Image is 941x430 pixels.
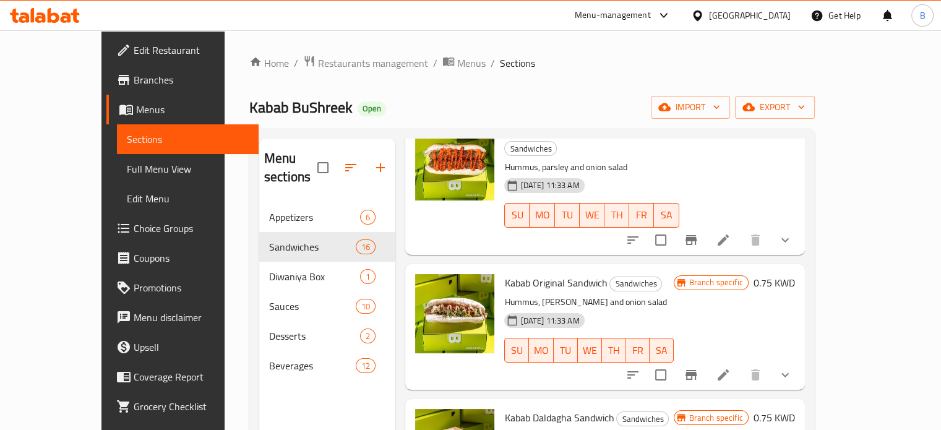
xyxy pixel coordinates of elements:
[504,273,607,292] span: Kabab Original Sandwich
[269,358,356,373] span: Beverages
[356,299,376,314] div: items
[754,274,795,291] h6: 0.75 KWD
[360,269,376,284] div: items
[134,280,249,295] span: Promotions
[117,184,259,213] a: Edit Menu
[530,203,554,228] button: MO
[741,360,770,390] button: delete
[259,291,395,321] div: Sauces10
[500,56,535,71] span: Sections
[617,412,668,426] span: Sandwiches
[106,303,259,332] a: Menu disclaimer
[134,340,249,355] span: Upsell
[655,342,669,359] span: SA
[575,8,651,23] div: Menu-management
[610,277,661,291] span: Sandwiches
[127,191,249,206] span: Edit Menu
[134,43,249,58] span: Edit Restaurant
[741,225,770,255] button: delete
[134,310,249,325] span: Menu disclaimer
[249,56,289,71] a: Home
[630,342,645,359] span: FR
[560,206,575,224] span: TU
[259,262,395,291] div: Diwaniya Box1
[269,299,356,314] span: Sauces
[759,121,795,139] h6: 1.5 KWD
[106,213,259,243] a: Choice Groups
[504,141,557,156] div: Sandwiches
[491,56,495,71] li: /
[356,239,376,254] div: items
[336,153,366,183] span: Sort sections
[358,101,386,116] div: Open
[134,251,249,265] span: Coupons
[361,271,375,283] span: 1
[106,65,259,95] a: Branches
[249,93,353,121] span: Kabab BuShreek
[415,121,494,200] img: Double Kabab Spicy Sandwich
[616,411,669,426] div: Sandwiches
[303,55,428,71] a: Restaurants management
[778,368,793,382] svg: Show Choices
[136,102,249,117] span: Menus
[259,232,395,262] div: Sandwiches16
[361,212,375,223] span: 6
[106,95,259,124] a: Menus
[259,202,395,232] div: Appetizers6
[629,203,654,228] button: FR
[654,203,679,228] button: SA
[578,338,602,363] button: WE
[504,408,614,427] span: Kabab Daldagha Sandwich
[778,233,793,247] svg: Show Choices
[264,149,317,186] h2: Menu sections
[505,142,556,156] span: Sandwiches
[356,301,375,312] span: 10
[366,153,395,183] button: Add section
[609,206,624,224] span: TH
[554,338,578,363] button: TU
[515,179,584,191] span: [DATE] 11:33 AM
[269,269,360,284] span: Diwaniya Box
[360,210,376,225] div: items
[106,392,259,421] a: Grocery Checklist
[735,96,815,119] button: export
[659,206,674,224] span: SA
[684,412,748,424] span: Branch specific
[716,368,731,382] a: Edit menu item
[106,35,259,65] a: Edit Restaurant
[358,103,386,114] span: Open
[515,315,584,327] span: [DATE] 11:33 AM
[770,225,800,255] button: show more
[650,338,674,363] button: SA
[709,9,791,22] div: [GEOGRAPHIC_DATA]
[127,132,249,147] span: Sections
[504,295,673,310] p: Hummus, [PERSON_NAME] and onion salad
[648,227,674,253] span: Select to update
[604,203,629,228] button: TH
[580,203,604,228] button: WE
[585,206,599,224] span: WE
[360,329,376,343] div: items
[259,321,395,351] div: Desserts2
[618,225,648,255] button: sort-choices
[529,338,554,363] button: MO
[269,239,356,254] span: Sandwiches
[259,351,395,381] div: Beverages12
[618,360,648,390] button: sort-choices
[134,399,249,414] span: Grocery Checklist
[684,277,748,288] span: Branch specific
[106,362,259,392] a: Coverage Report
[510,342,524,359] span: SU
[106,273,259,303] a: Promotions
[134,72,249,87] span: Branches
[504,160,679,175] p: Hummus, parsley and onion salad
[269,329,360,343] span: Desserts
[661,100,720,115] span: import
[676,225,706,255] button: Branch-specific-item
[648,362,674,388] span: Select to update
[919,9,925,22] span: B
[117,154,259,184] a: Full Menu View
